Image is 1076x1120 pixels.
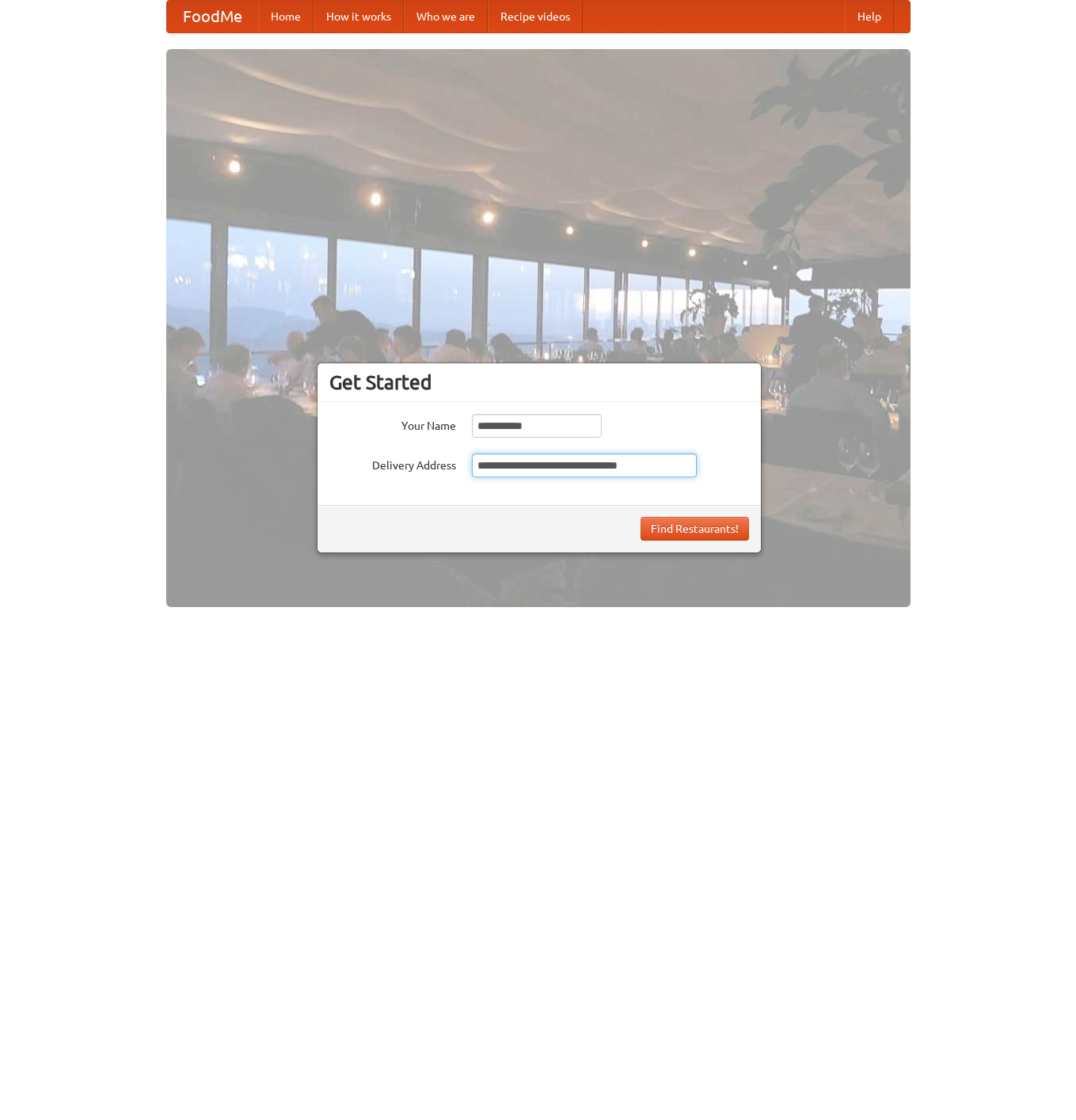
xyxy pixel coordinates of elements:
label: Delivery Address [329,454,456,473]
a: Recipe videos [488,1,583,32]
a: FoodMe [167,1,258,32]
label: Your Name [329,414,456,434]
a: Home [258,1,314,32]
a: How it works [314,1,404,32]
button: Find Restaurants! [641,517,749,541]
a: Help [845,1,894,32]
a: Who we are [404,1,488,32]
h3: Get Started [329,370,749,394]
